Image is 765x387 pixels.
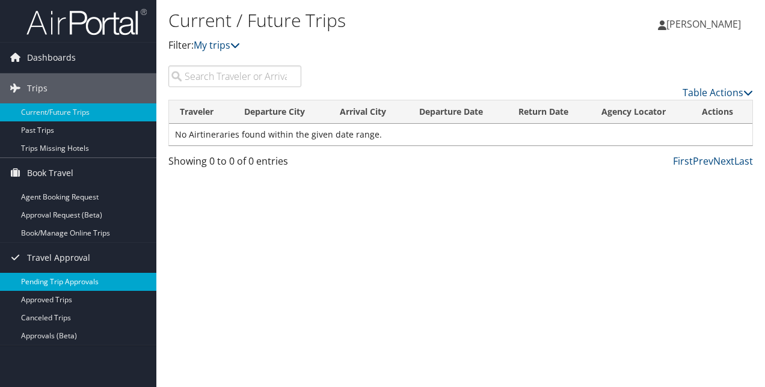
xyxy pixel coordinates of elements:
[26,8,147,36] img: airportal-logo.png
[713,154,734,168] a: Next
[329,100,408,124] th: Arrival City: activate to sort column ascending
[673,154,693,168] a: First
[683,86,753,99] a: Table Actions
[168,66,301,87] input: Search Traveler or Arrival City
[591,100,690,124] th: Agency Locator: activate to sort column ascending
[194,38,240,52] a: My trips
[666,17,741,31] span: [PERSON_NAME]
[169,124,752,145] td: No Airtineraries found within the given date range.
[168,154,301,174] div: Showing 0 to 0 of 0 entries
[169,100,233,124] th: Traveler: activate to sort column ascending
[27,73,48,103] span: Trips
[658,6,753,42] a: [PERSON_NAME]
[408,100,508,124] th: Departure Date: activate to sort column descending
[27,43,76,73] span: Dashboards
[27,158,73,188] span: Book Travel
[693,154,713,168] a: Prev
[168,38,558,53] p: Filter:
[233,100,329,124] th: Departure City: activate to sort column ascending
[168,8,558,33] h1: Current / Future Trips
[27,243,90,273] span: Travel Approval
[508,100,591,124] th: Return Date: activate to sort column ascending
[691,100,752,124] th: Actions
[734,154,753,168] a: Last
